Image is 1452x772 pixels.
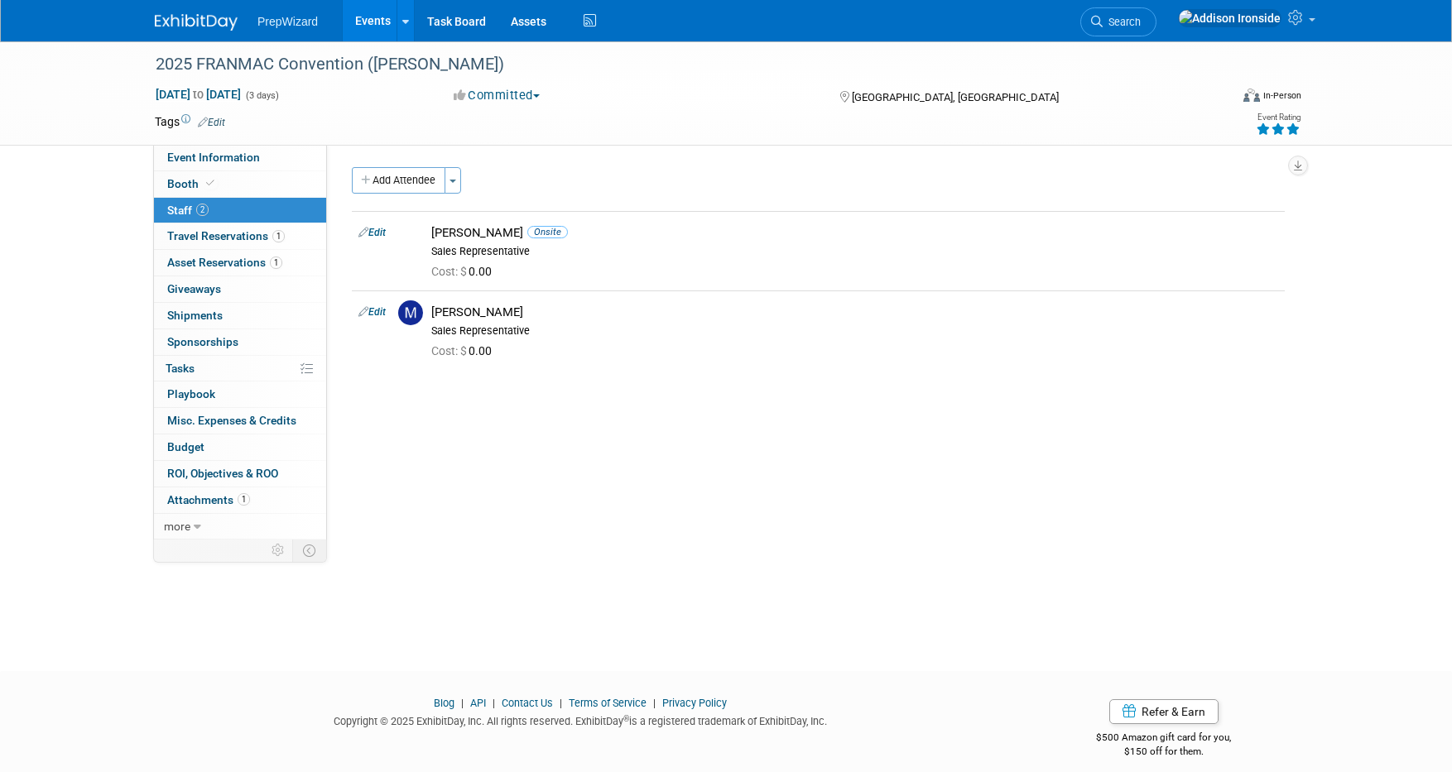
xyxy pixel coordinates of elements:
[154,276,326,302] a: Giveaways
[1103,16,1141,28] span: Search
[155,710,1006,729] div: Copyright © 2025 ExhibitDay, Inc. All rights reserved. ExhibitDay is a registered trademark of Ex...
[167,229,285,242] span: Travel Reservations
[431,344,469,357] span: Cost: $
[154,514,326,539] a: more
[164,520,190,533] span: more
[470,697,486,709] a: API
[352,167,445,194] button: Add Attendee
[1131,86,1301,111] div: Event Format
[431,304,1278,320] div: [PERSON_NAME]
[167,493,250,506] span: Attachments
[167,151,260,164] span: Event Information
[154,487,326,513] a: Attachments1
[431,344,498,357] span: 0.00
[238,493,250,506] span: 1
[1262,89,1301,102] div: In-Person
[1080,7,1156,36] a: Search
[1256,113,1301,122] div: Event Rating
[852,91,1059,103] span: [GEOGRAPHIC_DATA], [GEOGRAPHIC_DATA]
[623,714,629,723] sup: ®
[431,265,498,278] span: 0.00
[154,434,326,460] a: Budget
[555,697,566,709] span: |
[662,697,727,709] a: Privacy Policy
[154,303,326,328] a: Shipments
[155,14,238,31] img: ExhibitDay
[448,87,546,104] button: Committed
[196,204,209,216] span: 2
[154,145,326,170] a: Event Information
[358,227,386,238] a: Edit
[154,171,326,197] a: Booth
[167,335,238,348] span: Sponsorships
[155,113,225,130] td: Tags
[431,324,1278,338] div: Sales Representative
[150,50,1204,79] div: 2025 FRANMAC Convention ([PERSON_NAME])
[398,300,423,325] img: M.jpg
[431,245,1278,258] div: Sales Representative
[502,697,553,709] a: Contact Us
[272,230,285,242] span: 1
[166,362,195,375] span: Tasks
[155,87,242,102] span: [DATE] [DATE]
[190,88,206,101] span: to
[244,90,279,101] span: (3 days)
[154,408,326,434] a: Misc. Expenses & Credits
[434,697,454,709] a: Blog
[154,198,326,223] a: Staff2
[154,356,326,381] a: Tasks
[649,697,660,709] span: |
[154,329,326,355] a: Sponsorships
[270,257,282,269] span: 1
[457,697,468,709] span: |
[167,467,278,480] span: ROI, Objectives & ROO
[154,461,326,487] a: ROI, Objectives & ROO
[1243,89,1260,102] img: Format-Inperson.png
[1031,745,1298,759] div: $150 off for them.
[167,387,215,400] span: Playbook
[431,265,469,278] span: Cost: $
[154,223,326,249] a: Travel Reservations1
[154,381,326,407] a: Playbook
[488,697,499,709] span: |
[198,117,225,128] a: Edit
[1178,9,1281,27] img: Addison Ironside
[1109,699,1219,724] a: Refer & Earn
[1031,720,1298,758] div: $500 Amazon gift card for you,
[569,697,647,709] a: Terms of Service
[167,414,296,427] span: Misc. Expenses & Credits
[167,256,282,269] span: Asset Reservations
[167,440,204,453] span: Budget
[358,306,386,318] a: Edit
[167,309,223,322] span: Shipments
[431,225,1278,241] div: [PERSON_NAME]
[293,539,327,561] td: Toggle Event Tabs
[167,177,218,190] span: Booth
[154,250,326,276] a: Asset Reservations1
[257,15,318,28] span: PrepWizard
[206,179,214,188] i: Booth reservation complete
[167,204,209,217] span: Staff
[167,282,221,295] span: Giveaways
[527,226,568,238] span: Onsite
[264,539,293,561] td: Personalize Event Tab Strip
